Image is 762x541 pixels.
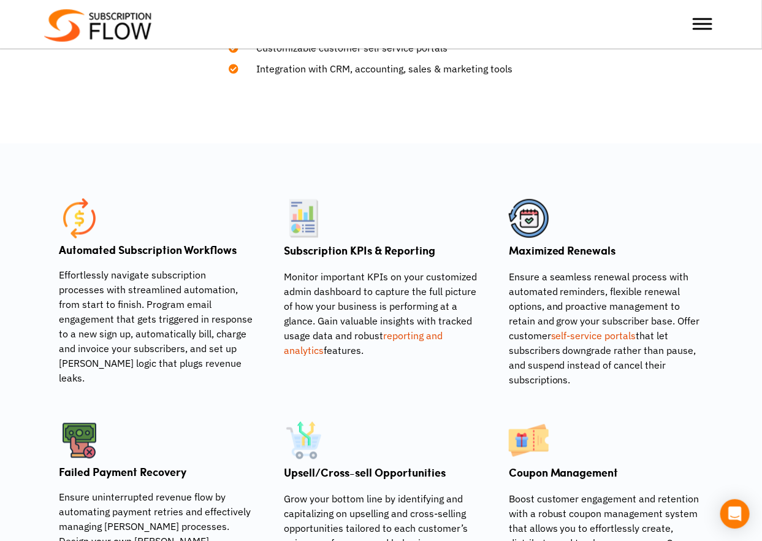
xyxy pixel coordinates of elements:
img: Coupon Management icon [509,421,549,461]
p: Effortlessly navigate subscription processes with streamlined automation, from start to finish. P... [59,268,254,386]
span: Integration with CRM, accounting, sales & marketing tools [241,61,512,76]
img: Subscriptionflow [44,9,151,42]
h4: Automated Subscription Workflows [59,245,254,256]
p: Monitor important KPIs on your customized admin dashboard to capture the full picture of how your... [284,270,478,358]
img: Automated Subscription Workflows icon [59,199,99,239]
h2: Coupon Management [509,467,703,480]
img: Subscription KPIs & Reporting icon [284,199,324,239]
h2: Upsell/Cross-sell Opportunities [284,467,478,480]
img: Maximized Renewals icon [509,199,549,239]
h2: Subscription KPIs & Reporting [284,245,478,258]
button: Toggle Menu [693,18,712,30]
p: Ensure a seamless renewal process with automated reminders, flexible renewal options, and proacti... [509,270,703,388]
div: Open Intercom Messenger [720,499,750,529]
a: self-service portals [551,330,636,342]
h4: Failed Payment Recovery [59,467,254,478]
img: Failed Payment Recovery icon [59,421,99,461]
h2: Maximized Renewals [509,245,703,258]
img: Upsell/Cross-sell Opportunities icon [284,421,324,461]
